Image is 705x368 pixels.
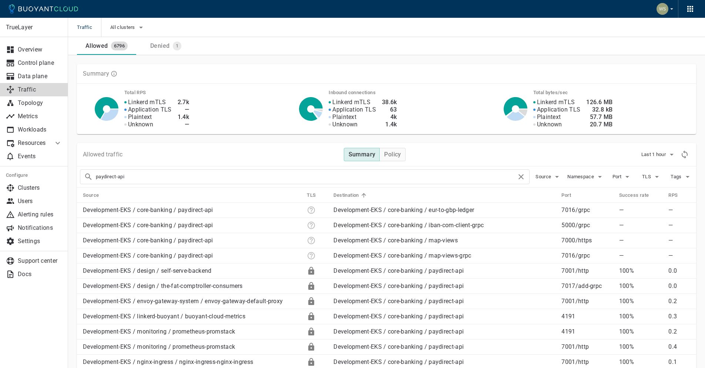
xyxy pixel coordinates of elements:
[18,271,62,278] p: Docs
[671,174,683,180] span: Tags
[619,192,649,198] h5: Success rate
[128,113,152,121] p: Plaintext
[349,151,376,158] h4: Summary
[307,192,325,199] span: TLS
[77,37,136,55] a: Allowed6796
[110,22,145,33] button: All clusters
[561,252,613,259] p: 7016 / grpc
[586,99,612,106] h4: 126.6 MB
[147,39,169,50] div: Denied
[619,282,663,290] p: 100%
[668,192,687,199] span: RPS
[561,328,613,335] p: 4191
[619,237,663,244] p: —
[128,106,172,113] p: Application TLS
[18,184,62,192] p: Clusters
[333,267,464,274] a: Development-EKS / core-banking / paydirect-api
[384,151,401,158] h4: Policy
[178,113,189,121] h4: 1.4k
[307,236,316,245] div: Unknown
[619,252,663,259] p: —
[333,192,359,198] h5: Destination
[136,37,195,55] a: Denied1
[18,139,47,147] p: Resources
[382,121,397,128] h4: 1.4k
[173,43,181,49] span: 1
[111,43,128,49] span: 6796
[178,121,189,128] h4: —
[6,172,62,178] h5: Configure
[561,192,581,199] span: Port
[111,70,117,77] svg: TLS data is compiled from traffic seen by Linkerd proxies. RPS and TCP bytes reflect both inbound...
[18,153,62,160] p: Events
[537,99,575,106] p: Linkerd mTLS
[619,328,663,335] p: 100%
[18,46,62,53] p: Overview
[83,222,213,229] a: Development-EKS / core-banking / paydirect-api
[18,198,62,205] p: Users
[668,206,690,214] p: —
[83,252,213,259] a: Development-EKS / core-banking / paydirect-api
[561,192,571,198] h5: Port
[619,222,663,229] p: —
[640,171,664,182] button: TLS
[610,171,634,182] button: Port
[668,313,690,320] p: 0.3
[18,257,62,265] p: Support center
[178,99,189,106] h4: 2.7k
[619,313,663,320] p: 100%
[382,113,397,121] h4: 4k
[128,121,153,128] p: Unknown
[333,192,368,199] span: Destination
[561,222,613,229] p: 5000 / grpc
[561,267,613,275] p: 7001 / http
[18,238,62,245] p: Settings
[83,237,213,244] a: Development-EKS / core-banking / paydirect-api
[332,113,356,121] p: Plaintext
[561,298,613,305] p: 7001 / http
[333,206,474,213] a: Development-EKS / core-banking / eur-to-gbp-ledger
[77,18,101,37] span: Traffic
[18,211,62,218] p: Alerting rules
[332,99,370,106] p: Linkerd mTLS
[668,252,690,259] p: —
[668,298,690,305] p: 0.2
[18,99,62,107] p: Topology
[567,174,595,180] span: Namespace
[110,24,137,30] span: All clusters
[619,192,659,199] span: Success rate
[83,313,245,320] a: Development-EKS / linkerd-buoyant / buoyant-cloud-metrics
[668,343,690,351] p: 0.4
[668,192,678,198] h5: RPS
[668,222,690,229] p: —
[619,358,663,366] p: 100%
[307,251,316,260] div: Unknown
[668,328,690,335] p: 0.2
[668,267,690,275] p: 0.0
[83,206,213,213] a: Development-EKS / core-banking / paydirect-api
[586,106,612,113] h4: 32.8 kB
[83,151,123,158] p: Allowed traffic
[567,171,604,182] button: Namespace
[83,267,212,274] a: Development-EKS / design / self-serve-backend
[561,206,613,214] p: 7016 / grpc
[83,328,235,335] a: Development-EKS / monitoring / prometheus-promstack
[333,298,464,305] a: Development-EKS / core-banking / paydirect-api
[83,192,108,199] span: Source
[669,171,693,182] button: Tags
[333,328,464,335] a: Development-EKS / core-banking / paydirect-api
[561,358,613,366] p: 7001 / http
[332,121,357,128] p: Unknown
[18,59,62,67] p: Control plane
[382,99,397,106] h4: 38.6k
[96,172,517,182] input: Search
[668,358,690,366] p: 0.1
[641,149,676,160] button: Last 1 hour
[83,282,243,289] a: Development-EKS / design / the-fat-comptroller-consumers
[333,252,471,259] a: Development-EKS / core-banking / map-views-grpc
[18,113,62,120] p: Metrics
[619,298,663,305] p: 100%
[18,126,62,133] p: Workloads
[128,99,166,106] p: Linkerd mTLS
[586,113,612,121] h4: 57.7 MB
